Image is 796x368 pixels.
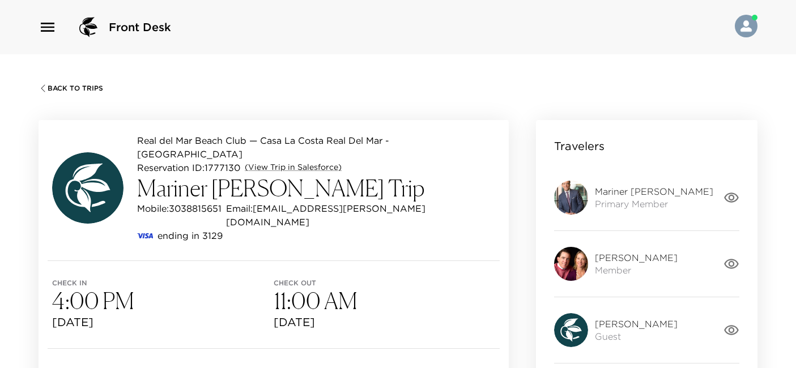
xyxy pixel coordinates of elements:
p: ending in 3129 [158,229,223,242]
img: 2Q== [554,181,588,215]
span: Front Desk [109,19,171,35]
span: [DATE] [52,314,274,330]
span: Check in [52,279,274,287]
span: [PERSON_NAME] [595,318,678,330]
button: Back To Trips [39,84,103,93]
span: Mariner [PERSON_NAME] [595,185,713,198]
span: Guest [595,330,678,343]
img: logo [75,14,102,41]
p: Email: [EMAIL_ADDRESS][PERSON_NAME][DOMAIN_NAME] [226,202,495,229]
img: User [735,15,757,37]
p: Travelers [554,138,605,154]
h3: 11:00 AM [274,287,495,314]
span: [DATE] [274,314,495,330]
span: Primary Member [595,198,713,210]
p: Real del Mar Beach Club — Casa La Costa Real Del Mar - [GEOGRAPHIC_DATA] [137,134,495,161]
p: Mobile: 3038815651 [137,202,222,229]
span: Check out [274,279,495,287]
span: Back To Trips [48,84,103,92]
img: avatar.4afec266560d411620d96f9f038fe73f.svg [52,152,124,224]
a: (View Trip in Salesforce) [245,162,342,173]
img: 2Q== [554,247,588,281]
img: avatar.4afec266560d411620d96f9f038fe73f.svg [554,313,588,347]
span: [PERSON_NAME] [595,251,678,264]
span: Member [595,264,678,276]
h3: Mariner [PERSON_NAME] Trip [137,174,495,202]
h3: 4:00 PM [52,287,274,314]
p: Reservation ID: 1777130 [137,161,240,174]
img: credit card type [137,233,153,238]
